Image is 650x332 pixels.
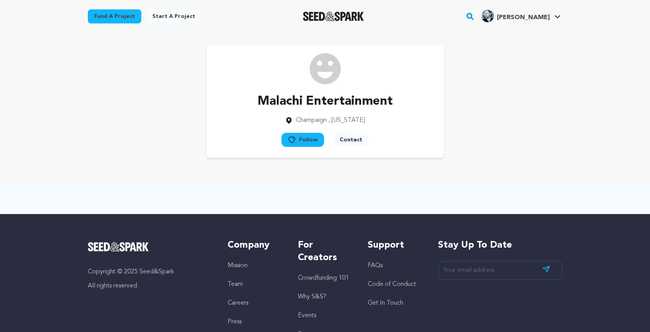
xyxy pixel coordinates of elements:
[303,12,364,21] a: Seed&Spark Homepage
[88,267,212,277] p: Copyright © 2025 Seed&Spark
[228,300,248,306] a: Careers
[228,262,248,269] a: Mission
[497,14,550,21] span: [PERSON_NAME]
[368,239,422,252] h5: Support
[88,9,141,23] a: Fund a project
[298,275,349,281] a: Crowdfunding 101
[481,10,550,22] div: Mark A.'s Profile
[481,10,494,22] img: 91d068b09b21bed6.jpg
[281,133,324,147] button: Follow
[480,8,562,25] span: Mark A.'s Profile
[298,239,352,264] h5: For Creators
[228,239,282,252] h5: Company
[438,239,563,252] h5: Stay up to date
[438,261,563,280] input: Your email address
[368,300,403,306] a: Get In Touch
[88,242,149,252] img: Seed&Spark Logo
[368,281,416,287] a: Code of Conduct
[296,117,327,123] span: Champaign
[258,92,393,111] p: Malachi Entertainment
[328,117,365,123] span: , [US_STATE]
[228,319,242,325] a: Press
[88,242,212,252] a: Seed&Spark Homepage
[333,133,369,147] button: Contact
[88,281,212,291] p: All rights reserved
[298,294,326,300] a: Why S&S?
[298,312,316,319] a: Events
[480,8,562,22] a: Mark A.'s Profile
[146,9,201,23] a: Start a project
[303,12,364,21] img: Seed&Spark Logo Dark Mode
[368,262,383,269] a: FAQs
[310,53,341,84] img: /img/default-images/user/medium/user.png image
[228,281,243,287] a: Team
